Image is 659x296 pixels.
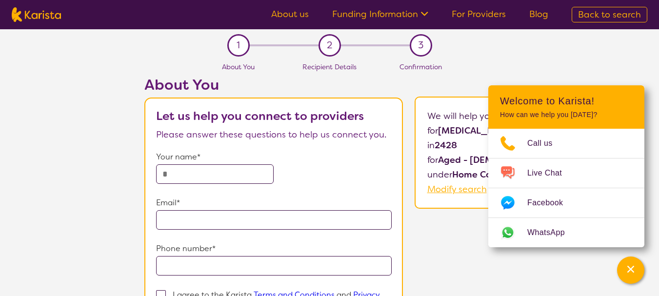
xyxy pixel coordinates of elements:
[435,139,457,151] b: 2428
[156,108,364,124] b: Let us help you connect to providers
[427,167,576,182] p: under .
[488,129,644,247] ul: Choose channel
[578,9,641,20] span: Back to search
[302,62,357,71] span: Recipient Details
[156,241,392,256] p: Phone number*
[156,127,392,142] p: Please answer these questions to help us connect you.
[427,153,576,167] p: for
[427,123,576,138] p: for
[418,38,423,53] span: 3
[527,166,574,180] span: Live Chat
[144,76,403,94] h2: About You
[527,196,575,210] span: Facebook
[427,109,576,123] p: We will help you connect:
[156,150,392,164] p: Your name*
[500,95,633,107] h2: Welcome to Karista!
[438,125,513,137] b: [MEDICAL_DATA]
[527,136,564,151] span: Call us
[452,169,567,180] b: Home Care Package (HCP)
[271,8,309,20] a: About us
[527,225,577,240] span: WhatsApp
[332,8,428,20] a: Funding Information
[572,7,647,22] a: Back to search
[617,257,644,284] button: Channel Menu
[156,196,392,210] p: Email*
[427,138,576,153] p: in
[452,8,506,20] a: For Providers
[488,85,644,247] div: Channel Menu
[529,8,548,20] a: Blog
[222,62,255,71] span: About You
[12,7,61,22] img: Karista logo
[427,183,487,195] a: Modify search
[488,218,644,247] a: Web link opens in a new tab.
[500,111,633,119] p: How can we help you [DATE]?
[399,62,442,71] span: Confirmation
[438,154,576,166] b: Aged - [DEMOGRAPHIC_DATA]+
[237,38,240,53] span: 1
[327,38,332,53] span: 2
